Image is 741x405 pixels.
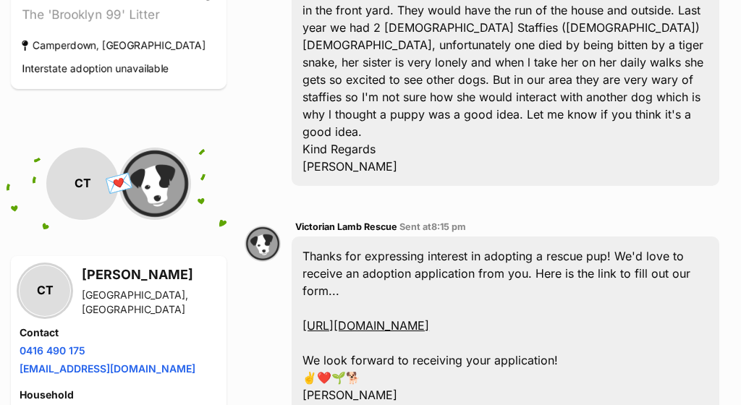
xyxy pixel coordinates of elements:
div: The 'Brooklyn 99' Litter [22,5,216,25]
span: Interstate adoption unavailable [22,62,169,74]
div: CT [20,265,70,316]
h4: Household [20,388,218,402]
h3: [PERSON_NAME] [82,265,218,285]
span: Victorian Lamb Rescue [295,221,397,232]
div: [GEOGRAPHIC_DATA], [GEOGRAPHIC_DATA] [82,288,218,317]
span: 8:15 pm [431,221,466,232]
img: Victorian Lamb Rescue Inc. profile pic [119,148,191,220]
a: [URL][DOMAIN_NAME] [302,318,429,333]
h4: Contact [20,325,218,340]
a: 0416 490 175 [20,344,85,357]
span: 💌 [103,168,135,199]
div: CT [46,148,119,220]
div: Camperdown, [GEOGRAPHIC_DATA] [22,35,206,55]
span: Sent at [399,221,466,232]
a: [EMAIL_ADDRESS][DOMAIN_NAME] [20,362,195,375]
img: Victorian Lamb Rescue profile pic [245,226,281,262]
